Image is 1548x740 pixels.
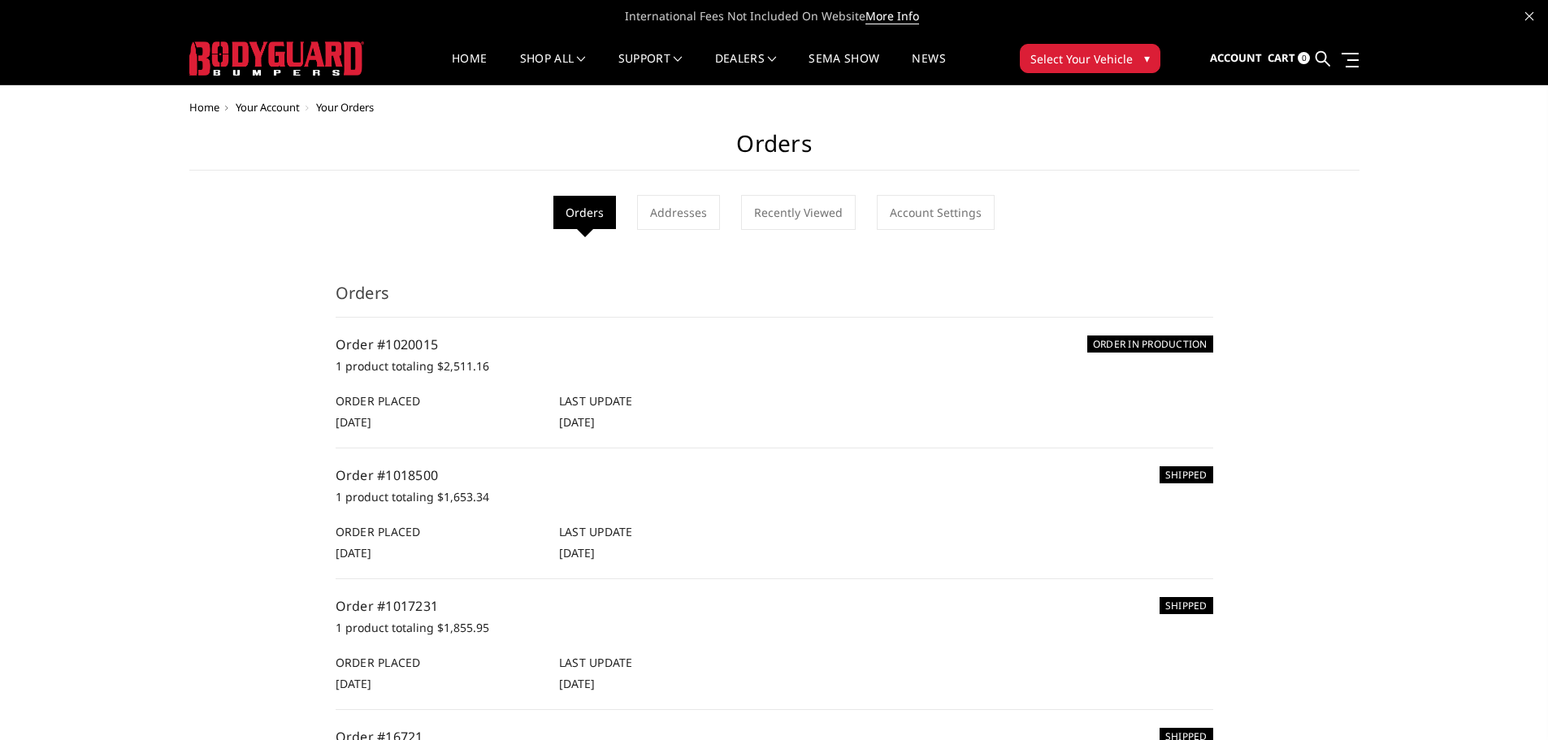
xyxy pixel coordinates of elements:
[637,195,720,230] a: Addresses
[1268,37,1310,80] a: Cart 0
[336,545,371,560] span: [DATE]
[1210,50,1262,65] span: Account
[336,357,1213,376] p: 1 product totaling $2,511.16
[336,281,1213,318] h3: Orders
[865,8,919,24] a: More Info
[1298,52,1310,64] span: 0
[1210,37,1262,80] a: Account
[336,654,542,671] h6: Order Placed
[1087,335,1213,353] h6: ORDER IN PRODUCTION
[336,523,542,540] h6: Order Placed
[316,100,374,115] span: Your Orders
[520,53,586,84] a: shop all
[336,487,1213,507] p: 1 product totaling $1,653.34
[553,196,616,229] li: Orders
[236,100,300,115] a: Your Account
[559,392,765,409] h6: Last Update
[559,654,765,671] h6: Last Update
[336,466,439,484] a: Order #1018500
[336,392,542,409] h6: Order Placed
[559,676,595,691] span: [DATE]
[809,53,879,84] a: SEMA Show
[559,523,765,540] h6: Last Update
[336,335,439,353] a: Order #1020015
[452,53,487,84] a: Home
[1160,597,1213,614] h6: SHIPPED
[189,41,364,76] img: BODYGUARD BUMPERS
[1160,466,1213,483] h6: SHIPPED
[1144,50,1150,67] span: ▾
[1030,50,1133,67] span: Select Your Vehicle
[189,100,219,115] a: Home
[618,53,683,84] a: Support
[336,414,371,430] span: [DATE]
[336,597,439,615] a: Order #1017231
[741,195,856,230] a: Recently Viewed
[336,618,1213,638] p: 1 product totaling $1,855.95
[715,53,777,84] a: Dealers
[1268,50,1295,65] span: Cart
[1020,44,1160,73] button: Select Your Vehicle
[559,414,595,430] span: [DATE]
[559,545,595,560] span: [DATE]
[336,676,371,691] span: [DATE]
[877,195,995,230] a: Account Settings
[912,53,945,84] a: News
[189,130,1359,171] h1: Orders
